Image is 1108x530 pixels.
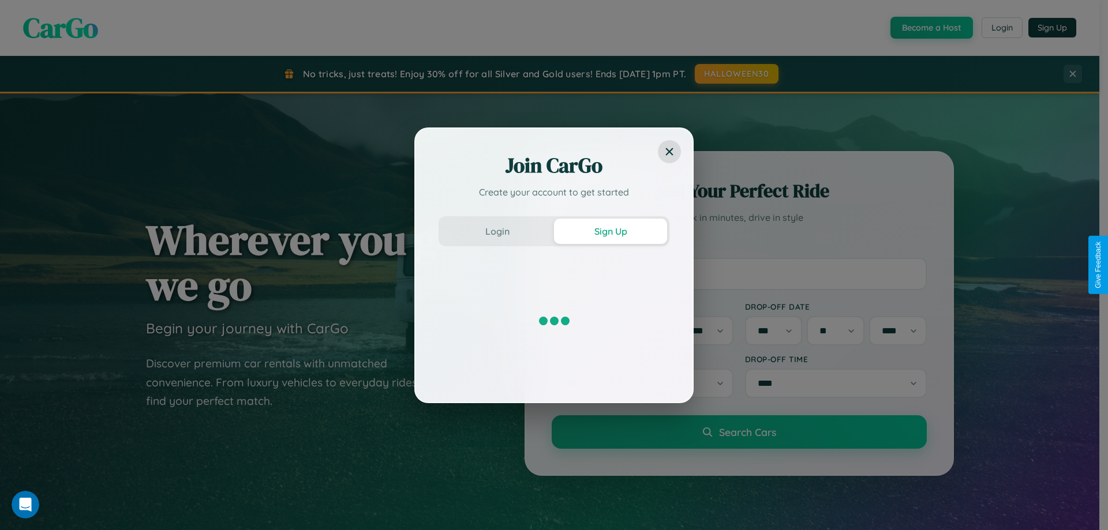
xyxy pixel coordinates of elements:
iframe: Intercom live chat [12,491,39,518]
button: Sign Up [554,219,667,244]
h2: Join CarGo [439,152,669,179]
div: Give Feedback [1094,242,1102,288]
p: Create your account to get started [439,185,669,199]
button: Login [441,219,554,244]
